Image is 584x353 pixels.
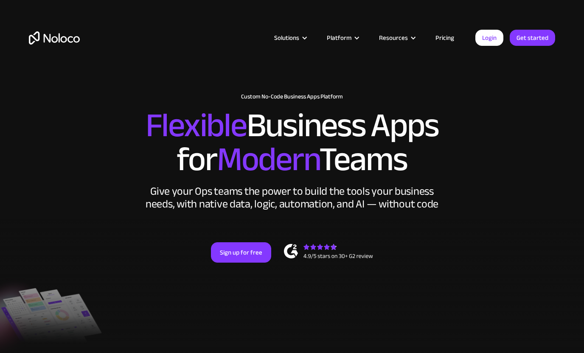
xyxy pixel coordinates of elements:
[327,32,351,43] div: Platform
[29,93,555,100] h1: Custom No-Code Business Apps Platform
[379,32,408,43] div: Resources
[368,32,425,43] div: Resources
[425,32,465,43] a: Pricing
[475,30,503,46] a: Login
[264,32,316,43] div: Solutions
[29,31,80,45] a: home
[217,128,319,191] span: Modern
[143,185,441,210] div: Give your Ops teams the power to build the tools your business needs, with native data, logic, au...
[316,32,368,43] div: Platform
[146,94,247,157] span: Flexible
[274,32,299,43] div: Solutions
[510,30,555,46] a: Get started
[29,109,555,176] h2: Business Apps for Teams
[211,242,271,263] a: Sign up for free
